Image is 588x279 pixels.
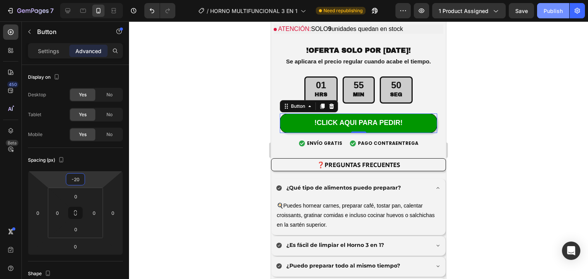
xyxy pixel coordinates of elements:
[38,47,59,55] p: Settings
[52,207,63,219] input: 0px
[68,191,83,202] input: 0px
[207,7,209,15] span: /
[50,6,54,15] p: 7
[106,111,113,118] span: No
[7,81,18,88] div: 450
[106,131,113,138] span: No
[68,224,83,235] input: 0px
[6,140,18,146] div: Beta
[28,155,66,165] div: Spacing (px)
[79,131,87,138] span: Yes
[544,7,563,15] div: Publish
[75,47,101,55] p: Advanced
[323,7,363,14] span: Need republishing
[432,3,506,18] button: 1 product assigned
[88,207,100,219] input: 0px
[439,7,488,15] span: 1 product assigned
[79,111,87,118] span: Yes
[28,72,61,83] div: Display on
[271,21,446,279] iframe: Design area
[210,7,297,15] span: HORNO MULTIFUNCIONAL 3 EN 1
[68,174,83,185] input: -20
[28,269,52,279] div: Shape
[509,3,534,18] button: Save
[107,207,119,219] input: 0
[515,8,528,14] span: Save
[28,131,42,138] div: Mobile
[537,3,569,18] button: Publish
[28,91,46,98] div: Desktop
[79,91,87,98] span: Yes
[144,3,175,18] div: Undo/Redo
[28,111,41,118] div: Tablet
[106,91,113,98] span: No
[68,241,83,252] input: 0
[32,207,44,219] input: 0
[37,27,102,36] p: Button
[562,242,580,260] div: Open Intercom Messenger
[3,3,57,18] button: 7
